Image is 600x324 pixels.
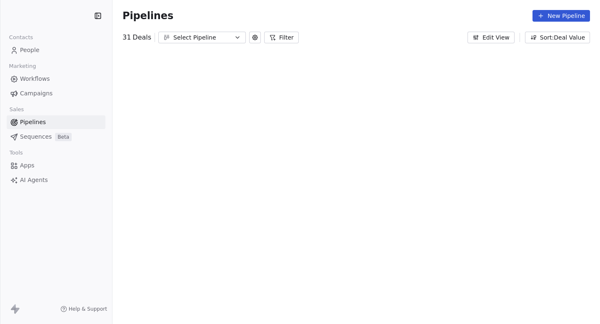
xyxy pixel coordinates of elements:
[467,32,515,43] button: Edit View
[69,306,107,312] span: Help & Support
[7,115,105,129] a: Pipelines
[7,173,105,187] a: AI Agents
[132,32,151,42] span: Deals
[20,75,50,83] span: Workflows
[60,306,107,312] a: Help & Support
[20,46,40,55] span: People
[525,32,590,43] button: Sort: Deal Value
[7,43,105,57] a: People
[7,72,105,86] a: Workflows
[7,159,105,172] a: Apps
[20,118,46,127] span: Pipelines
[7,87,105,100] a: Campaigns
[5,60,40,72] span: Marketing
[122,10,173,22] span: Pipelines
[6,147,26,159] span: Tools
[173,33,231,42] div: Select Pipeline
[6,103,27,116] span: Sales
[20,161,35,170] span: Apps
[264,32,299,43] button: Filter
[55,133,72,141] span: Beta
[20,176,48,184] span: AI Agents
[20,132,52,141] span: Sequences
[532,10,590,22] button: New Pipeline
[20,89,52,98] span: Campaigns
[5,31,37,44] span: Contacts
[7,130,105,144] a: SequencesBeta
[122,32,151,42] div: 31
